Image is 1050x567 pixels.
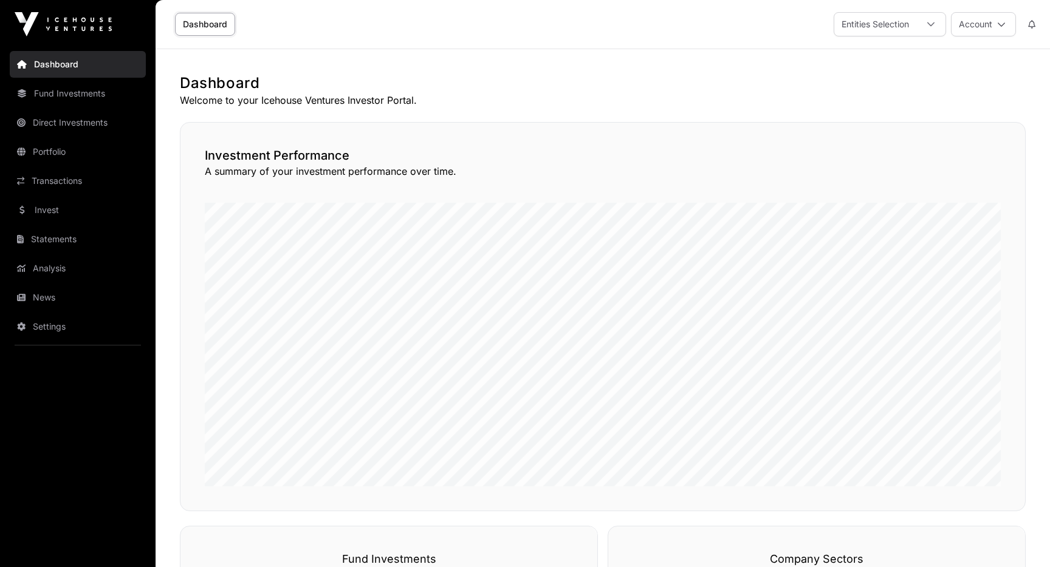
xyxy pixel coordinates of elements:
a: Fund Investments [10,80,146,107]
img: Icehouse Ventures Logo [15,12,112,36]
a: Dashboard [175,13,235,36]
button: Account [951,12,1016,36]
a: Analysis [10,255,146,282]
a: Statements [10,226,146,253]
a: Direct Investments [10,109,146,136]
p: Welcome to your Icehouse Ventures Investor Portal. [180,93,1026,107]
a: Transactions [10,168,146,194]
iframe: Chat Widget [989,509,1050,567]
div: Entities Selection [834,13,916,36]
a: Portfolio [10,138,146,165]
h2: Investment Performance [205,147,1001,164]
a: News [10,284,146,311]
a: Invest [10,197,146,223]
p: A summary of your investment performance over time. [205,164,1001,178]
a: Dashboard [10,51,146,78]
a: Settings [10,313,146,340]
h1: Dashboard [180,73,1026,93]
